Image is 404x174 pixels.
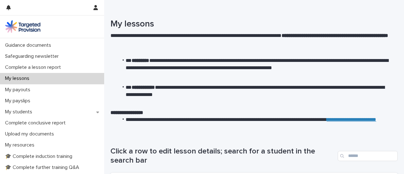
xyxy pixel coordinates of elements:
[3,98,35,104] p: My payslips
[3,131,59,137] p: Upload my documents
[3,153,77,159] p: 🎓 Complete induction training
[3,87,35,93] p: My payouts
[3,53,64,59] p: Safeguarding newsletter
[110,147,335,165] h1: Click a row to edit lesson details; search for a student in the search bar
[3,120,71,126] p: Complete conclusive report
[3,64,66,70] p: Complete a lesson report
[338,151,398,161] input: Search
[110,19,393,30] h1: My lessons
[3,109,37,115] p: My students
[5,20,40,33] img: M5nRWzHhSzIhMunXDL62
[3,165,84,171] p: 🎓 Complete further training Q&A
[3,75,34,81] p: My lessons
[3,142,39,148] p: My resources
[3,42,56,48] p: Guidance documents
